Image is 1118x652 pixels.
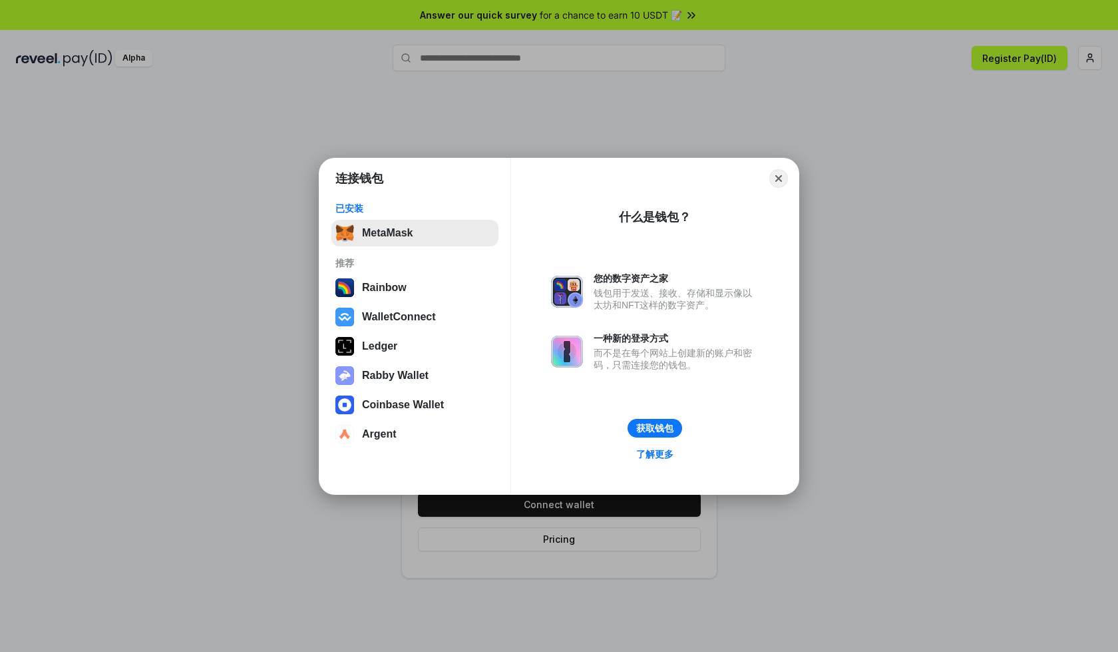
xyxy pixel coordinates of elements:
[331,362,498,389] button: Rabby Wallet
[362,370,429,382] div: Rabby Wallet
[335,257,494,269] div: 推荐
[362,399,444,411] div: Coinbase Wallet
[551,276,583,308] img: svg+xml,%3Csvg%20xmlns%3D%22http%3A%2F%2Fwww.w3.org%2F2000%2Fsvg%22%20fill%3D%22none%22%20viewBox...
[331,421,498,448] button: Argent
[335,366,354,385] img: svg+xml,%3Csvg%20xmlns%3D%22http%3A%2F%2Fwww.w3.org%2F2000%2Fsvg%22%20fill%3D%22none%22%20viewBox...
[628,419,682,438] button: 获取钱包
[331,220,498,246] button: MetaMask
[362,428,397,440] div: Argent
[335,278,354,297] img: svg+xml,%3Csvg%20width%3D%22120%22%20height%3D%22120%22%20viewBox%3D%220%200%20120%20120%22%20fil...
[335,308,354,326] img: svg+xml,%3Csvg%20width%3D%2228%22%20height%3D%2228%22%20viewBox%3D%220%200%2028%2028%22%20fill%3D...
[335,396,354,414] img: svg+xml,%3Csvg%20width%3D%2228%22%20height%3D%2228%22%20viewBox%3D%220%200%2028%2028%22%20fill%3D...
[362,282,407,294] div: Rainbow
[331,392,498,418] button: Coinbase Wallet
[331,333,498,360] button: Ledger
[362,227,413,239] div: MetaMask
[335,224,354,242] img: svg+xml,%3Csvg%20fill%3D%22none%22%20height%3D%2233%22%20viewBox%3D%220%200%2035%2033%22%20width%...
[335,337,354,356] img: svg+xml,%3Csvg%20xmlns%3D%22http%3A%2F%2Fwww.w3.org%2F2000%2Fsvg%22%20width%3D%2228%22%20height%3...
[551,336,583,368] img: svg+xml,%3Csvg%20xmlns%3D%22http%3A%2F%2Fwww.w3.org%2F2000%2Fsvg%22%20fill%3D%22none%22%20viewBox...
[331,304,498,330] button: WalletConnect
[636,422,673,434] div: 获取钱包
[628,446,681,463] a: 了解更多
[335,170,383,186] h1: 连接钱包
[335,425,354,444] img: svg+xml,%3Csvg%20width%3D%2228%22%20height%3D%2228%22%20viewBox%3D%220%200%2028%2028%22%20fill%3D...
[594,272,759,284] div: 您的数字资产之家
[594,287,759,311] div: 钱包用于发送、接收、存储和显示像以太坊和NFT这样的数字资产。
[619,209,691,225] div: 什么是钱包？
[769,169,788,188] button: Close
[594,347,759,371] div: 而不是在每个网站上创建新的账户和密码，只需连接您的钱包。
[594,332,759,344] div: 一种新的登录方式
[636,448,673,460] div: 了解更多
[331,274,498,301] button: Rainbow
[362,311,436,323] div: WalletConnect
[335,202,494,214] div: 已安装
[362,340,397,352] div: Ledger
